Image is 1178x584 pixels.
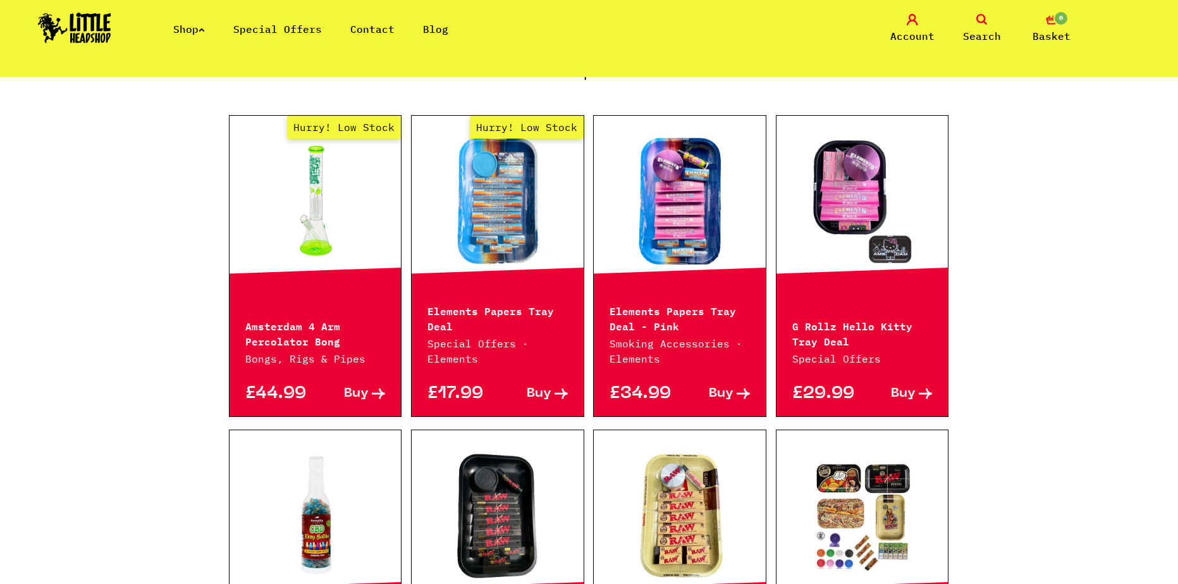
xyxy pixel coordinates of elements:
span: Buy [527,387,551,401]
a: Buy [862,387,933,401]
p: Amsterdam 4 Arm Percolator Bong [245,318,386,348]
p: Elements Papers Tray Deal - Pink [610,302,750,333]
a: Contact [350,23,395,35]
span: Buy [891,387,916,401]
span: Hurry! Low Stock [470,116,584,139]
p: £44.99 [245,387,316,401]
a: 0 Basket [1020,14,1083,44]
a: Hurry! Low Stock [412,138,584,264]
p: Special Offers [792,351,933,366]
p: Bongs, Rigs & Pipes [245,351,386,366]
a: Buy [315,387,385,401]
span: Account [890,28,935,44]
img: Little Head Shop Logo [38,13,111,43]
span: Buy [344,387,369,401]
p: G Rollz Hello Kitty Tray Deal [792,318,933,348]
a: Shop [173,23,205,35]
a: Blog [423,23,448,35]
a: Special Offers [233,23,322,35]
span: Basket [1033,28,1071,44]
p: Elements Papers Tray Deal [427,302,568,333]
span: Search [963,28,1001,44]
a: Hurry! Low Stock [230,138,402,264]
p: Special Offers · Elements [427,336,568,366]
p: £17.99 [427,387,498,401]
a: Buy [498,387,568,401]
p: £34.99 [610,387,680,401]
span: 0 [1053,11,1069,26]
span: Hurry! Low Stock [287,116,401,139]
a: Buy [680,387,750,401]
a: Search [950,14,1014,44]
span: Buy [709,387,733,401]
p: Smoking Accessories · Elements [610,336,750,366]
p: £29.99 [792,387,862,401]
